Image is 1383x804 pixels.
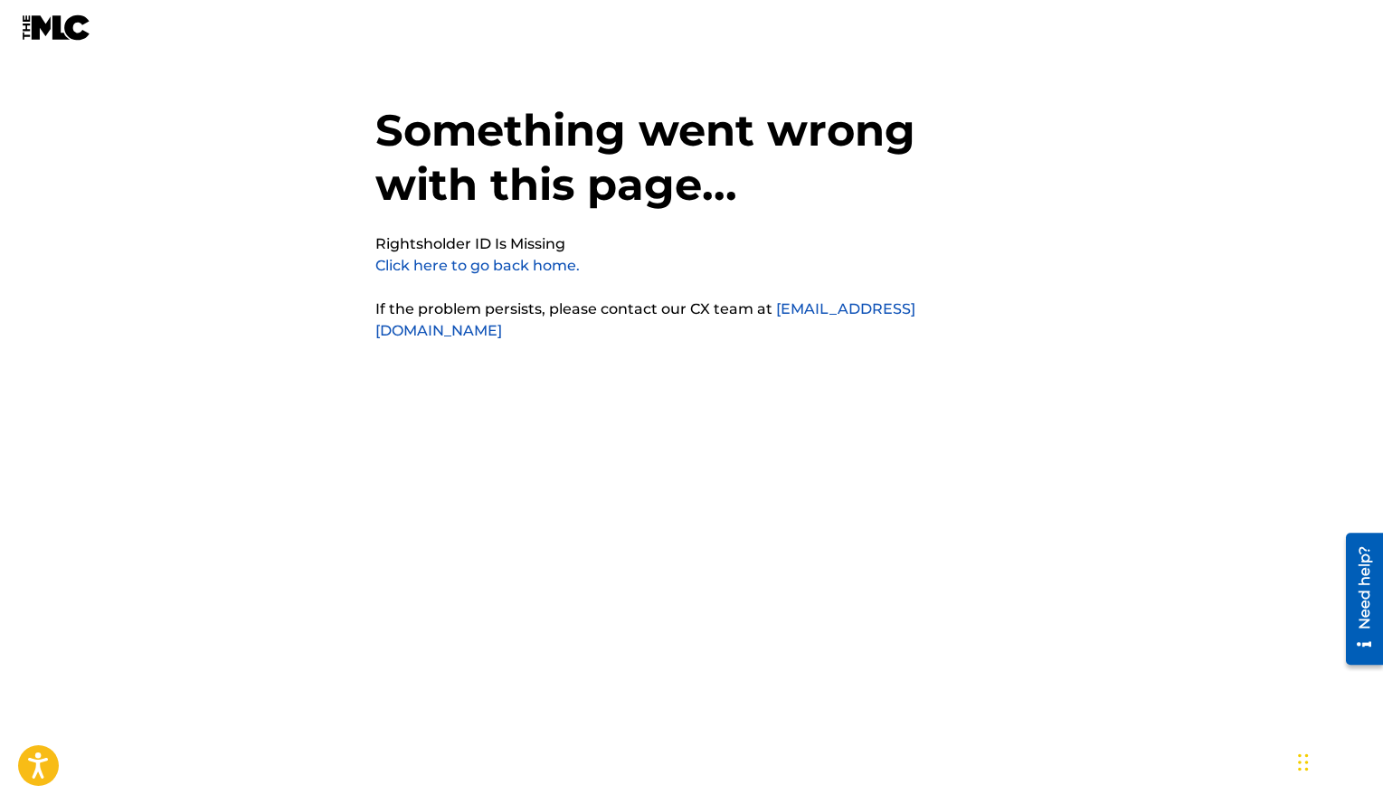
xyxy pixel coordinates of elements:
[1332,526,1383,672] iframe: Resource Center
[375,103,1009,233] h1: Something went wrong with this page...
[375,233,565,255] pre: Rightsholder ID Is Missing
[375,257,580,274] a: Click here to go back home.
[1298,735,1309,790] div: Drag
[22,14,91,41] img: MLC Logo
[375,298,1009,342] p: If the problem persists, please contact our CX team at
[1293,717,1383,804] iframe: Chat Widget
[375,300,915,339] a: [EMAIL_ADDRESS][DOMAIN_NAME]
